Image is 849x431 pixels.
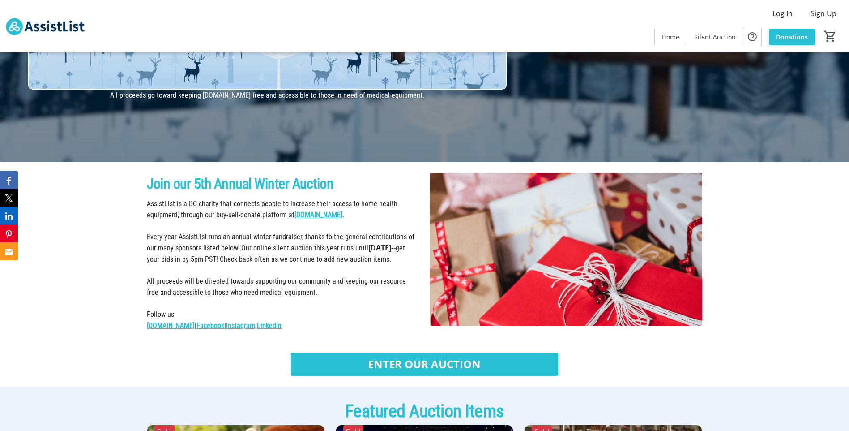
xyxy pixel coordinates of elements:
[765,6,800,21] button: Log In
[5,4,85,48] img: AssistList Association's Logo
[147,199,397,219] span: AssistList is a BC charity that connects people to increase their access to home health equipment...
[147,231,419,265] p: --
[196,321,224,330] a: Facebook
[655,29,687,45] a: Home
[776,32,808,42] span: Donations
[224,321,226,330] span: |
[811,8,836,19] span: Sign Up
[110,91,424,99] span: All proceeds go toward keeping [DOMAIN_NAME] free and accessible to those in need of medical equi...
[368,243,391,253] strong: [DATE]
[255,321,257,330] span: |
[803,6,844,21] button: Sign Up
[368,356,481,372] span: ENTER OUR AUCTION
[687,29,743,45] a: Silent Auction
[147,321,195,330] a: [DOMAIN_NAME]
[822,28,838,44] button: Cart
[147,175,333,192] span: Join our 5th Annual Winter Auction
[147,310,176,319] span: Follow us:
[226,321,255,330] a: Instagram
[430,173,702,326] img: undefined
[195,321,196,330] span: |
[694,32,736,42] span: Silent Auction
[769,29,815,45] a: Donations
[294,211,342,219] a: [DOMAIN_NAME]
[342,211,344,219] span: .
[147,277,406,297] span: All proceeds will be directed towards supporting our community and keeping our resource free and ...
[662,32,679,42] span: Home
[743,28,761,46] button: Help
[345,401,504,422] strong: Featured Auction Items
[772,8,793,19] span: Log In
[291,353,558,376] button: ENTER OUR AUCTION
[147,233,414,252] span: Every year AssistList runs an annual winter fundraiser, thanks to the general contributions of ou...
[257,321,282,330] a: LinkedIn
